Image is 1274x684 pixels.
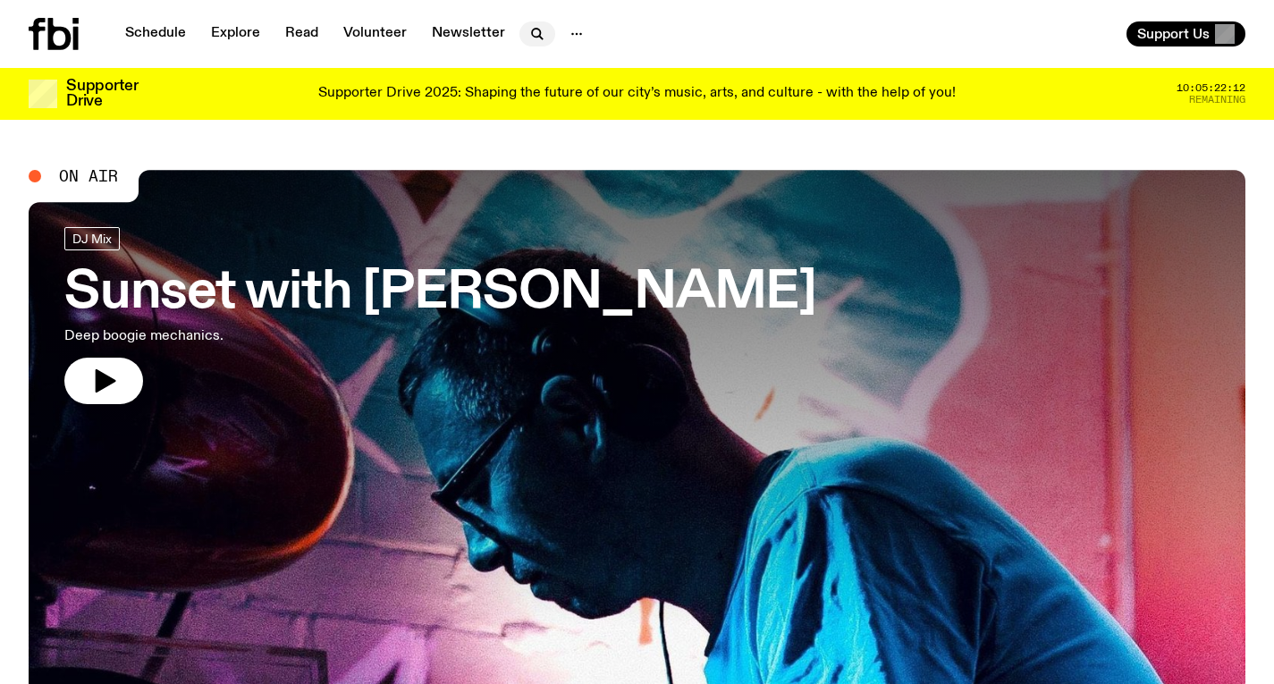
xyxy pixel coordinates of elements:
[318,86,956,102] p: Supporter Drive 2025: Shaping the future of our city’s music, arts, and culture - with the help o...
[66,79,138,109] h3: Supporter Drive
[1189,95,1245,105] span: Remaining
[64,325,522,347] p: Deep boogie mechanics.
[1126,21,1245,46] button: Support Us
[59,168,118,184] span: On Air
[64,227,120,250] a: DJ Mix
[114,21,197,46] a: Schedule
[200,21,271,46] a: Explore
[64,268,816,318] h3: Sunset with [PERSON_NAME]
[72,232,112,245] span: DJ Mix
[1177,83,1245,93] span: 10:05:22:12
[274,21,329,46] a: Read
[1137,26,1210,42] span: Support Us
[64,227,816,404] a: Sunset with [PERSON_NAME]Deep boogie mechanics.
[421,21,516,46] a: Newsletter
[333,21,418,46] a: Volunteer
